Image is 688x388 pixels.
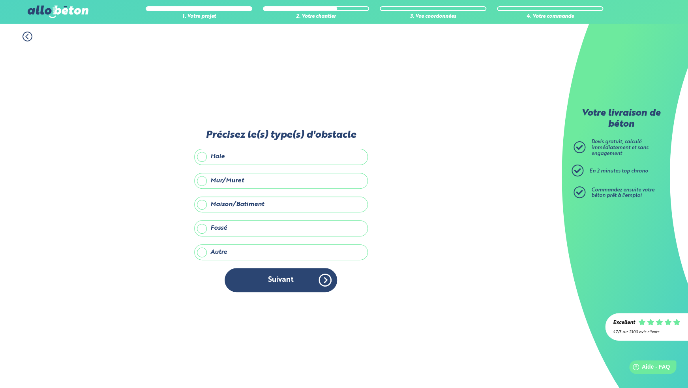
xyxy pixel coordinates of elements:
[194,220,368,236] label: Fossé
[225,268,337,292] button: Suivant
[194,149,368,165] label: Haie
[28,6,88,18] img: allobéton
[194,197,368,212] label: Maison/Batiment
[576,108,666,130] p: Votre livraison de béton
[591,187,654,199] span: Commandez ensuite votre béton prêt à l'emploi
[497,14,604,20] div: 4. Votre commande
[194,129,368,141] label: Précisez le(s) type(s) d'obstacle
[589,169,648,174] span: En 2 minutes top chrono
[591,139,649,156] span: Devis gratuit, calculé immédiatement et sans engagement
[613,330,680,334] div: 4.7/5 sur 2300 avis clients
[146,14,252,20] div: 1. Votre projet
[618,357,679,379] iframe: Help widget launcher
[613,320,635,326] div: Excellent
[380,14,486,20] div: 3. Vos coordonnées
[263,14,369,20] div: 2. Votre chantier
[194,173,368,189] label: Mur/Muret
[194,244,368,260] label: Autre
